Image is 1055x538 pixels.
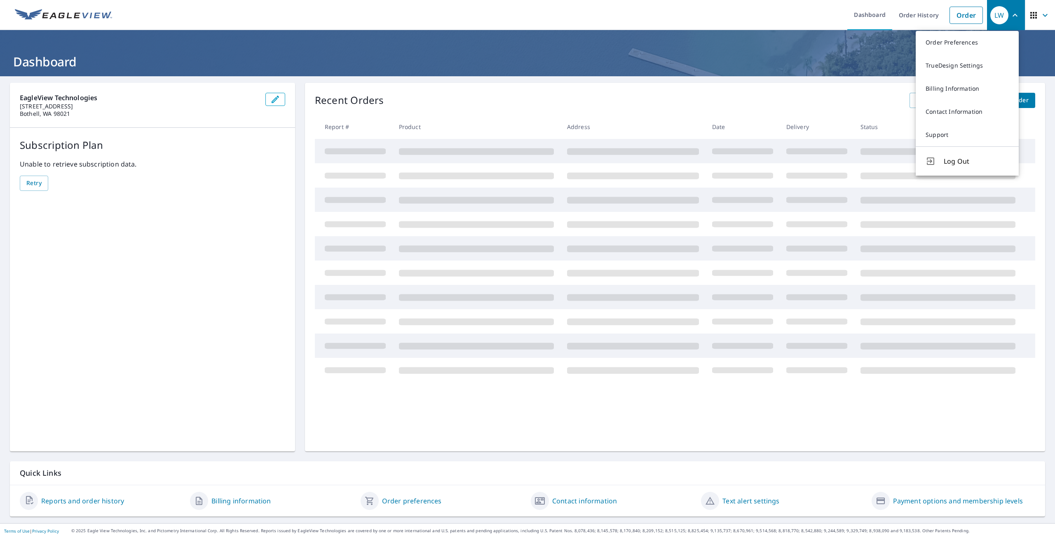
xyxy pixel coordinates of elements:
[20,93,259,103] p: EagleView Technologies
[916,31,1019,54] a: Order Preferences
[916,54,1019,77] a: TrueDesign Settings
[893,496,1023,506] a: Payment options and membership levels
[990,6,1008,24] div: LW
[552,496,617,506] a: Contact information
[20,138,285,153] p: Subscription Plan
[392,115,560,139] th: Product
[780,115,854,139] th: Delivery
[949,7,983,24] a: Order
[4,529,59,533] p: |
[41,496,124,506] a: Reports and order history
[10,53,1045,70] h1: Dashboard
[315,93,384,108] p: Recent Orders
[382,496,442,506] a: Order preferences
[910,93,968,108] a: View All Orders
[706,115,780,139] th: Date
[20,468,1035,478] p: Quick Links
[916,146,1019,176] button: Log Out
[315,115,392,139] th: Report #
[20,176,48,191] button: Retry
[71,528,1051,534] p: © 2025 Eagle View Technologies, Inc. and Pictometry International Corp. All Rights Reserved. Repo...
[560,115,706,139] th: Address
[916,77,1019,100] a: Billing Information
[211,496,271,506] a: Billing information
[20,103,259,110] p: [STREET_ADDRESS]
[944,156,1009,166] span: Log Out
[32,528,59,534] a: Privacy Policy
[722,496,779,506] a: Text alert settings
[20,110,259,117] p: Bothell, WA 98021
[916,100,1019,123] a: Contact Information
[4,528,30,534] a: Terms of Use
[20,159,285,169] p: Unable to retrieve subscription data.
[15,9,112,21] img: EV Logo
[854,115,1022,139] th: Status
[916,123,1019,146] a: Support
[26,178,42,188] span: Retry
